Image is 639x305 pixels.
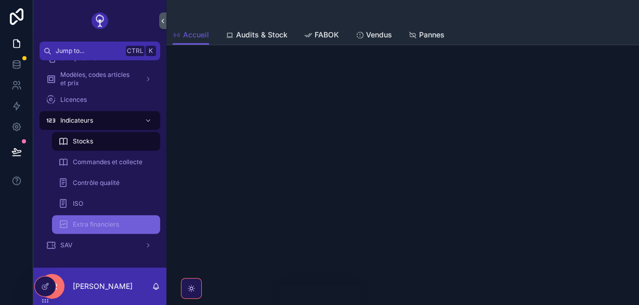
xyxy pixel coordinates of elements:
[226,25,288,46] a: Audits & Stock
[40,111,160,130] a: Indicateurs
[52,153,160,171] a: Commandes et collecte
[60,71,136,87] span: Modèles, codes articles et prix
[356,25,392,46] a: Vendus
[173,25,209,45] a: Accueil
[52,174,160,192] a: Contrôle qualité
[52,215,160,234] a: Extra financiers
[60,96,87,104] span: Licences
[52,132,160,151] a: Stocks
[73,281,133,291] p: [PERSON_NAME]
[73,137,93,145] span: Stocks
[126,46,145,56] span: Ctrl
[40,42,160,60] button: Jump to...CtrlK
[60,116,93,125] span: Indicateurs
[366,30,392,40] span: Vendus
[73,200,83,208] span: ISO
[73,179,120,187] span: Contrôle qualité
[40,236,160,255] a: SAV
[33,60,166,268] div: scrollable content
[52,194,160,213] a: ISO
[73,158,142,166] span: Commandes et collecte
[60,241,72,249] span: SAV
[304,25,339,46] a: FABOK
[183,30,209,40] span: Accueil
[56,47,122,55] span: Jump to...
[409,25,445,46] a: Pannes
[419,30,445,40] span: Pannes
[40,70,160,88] a: Modèles, codes articles et prix
[315,30,339,40] span: FABOK
[147,47,155,55] span: K
[73,220,119,229] span: Extra financiers
[236,30,288,40] span: Audits & Stock
[40,90,160,109] a: Licences
[92,12,108,29] img: App logo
